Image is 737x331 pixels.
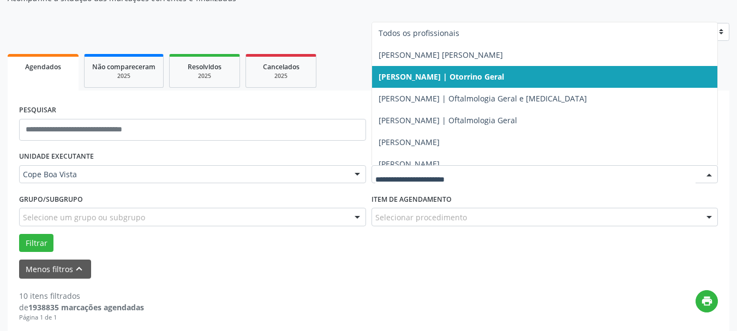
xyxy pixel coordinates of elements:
button: print [696,290,718,312]
button: Filtrar [19,234,53,252]
i: keyboard_arrow_up [73,263,85,275]
div: 2025 [254,72,308,80]
span: Cancelados [263,62,299,71]
span: Não compareceram [92,62,155,71]
div: 2025 [177,72,232,80]
div: 10 itens filtrados [19,290,144,302]
span: Todos os profissionais [379,28,459,38]
label: PESQUISAR [19,102,56,119]
span: [PERSON_NAME] | Oftalmologia Geral e [MEDICAL_DATA] [379,93,587,104]
div: 2025 [92,72,155,80]
span: Cope Boa Vista [23,169,344,180]
span: Selecionar procedimento [375,212,467,223]
label: Item de agendamento [372,191,452,208]
span: [PERSON_NAME] | Otorrino Geral [379,71,504,82]
span: Selecione um grupo ou subgrupo [23,212,145,223]
label: UNIDADE EXECUTANTE [19,148,94,165]
span: Agendados [25,62,61,71]
button: Menos filtroskeyboard_arrow_up [19,260,91,279]
label: Grupo/Subgrupo [19,191,83,208]
span: [PERSON_NAME] [379,159,440,169]
div: Página 1 de 1 [19,313,144,322]
strong: 1938835 marcações agendadas [28,302,144,312]
i: print [701,295,713,307]
span: [PERSON_NAME] [379,137,440,147]
div: de [19,302,144,313]
span: [PERSON_NAME] | Oftalmologia Geral [379,115,517,125]
span: [PERSON_NAME] [PERSON_NAME] [379,50,503,60]
span: Resolvidos [188,62,221,71]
